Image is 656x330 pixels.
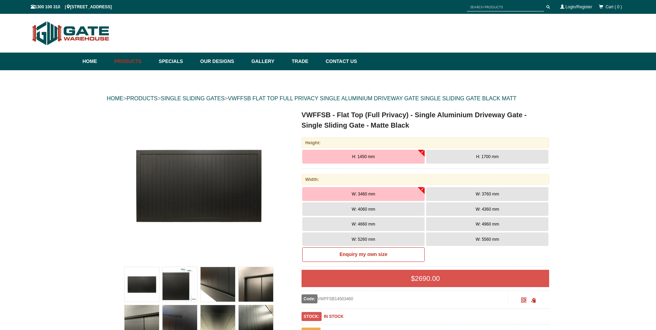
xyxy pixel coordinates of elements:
div: VWFFSB14503460 [302,294,508,303]
button: W: 3760 mm [426,187,548,201]
span: W: 3760 mm [475,192,499,196]
a: Our Designs [197,53,248,70]
h1: VWFFSB - Flat Top (Full Privacy) - Single Aluminium Driveway Gate - Single Sliding Gate - Matte B... [302,110,549,130]
a: SINGLE SLIDING GATES [161,95,225,101]
a: VWFFSB - Flat Top (Full Privacy) - Single Aluminium Driveway Gate - Single Sliding Gate - Matte B... [108,110,290,262]
b: Enquiry my own size [340,251,387,257]
img: VWFFSB - Flat Top (Full Privacy) - Single Aluminium Driveway Gate - Single Sliding Gate - Matte B... [201,267,235,302]
a: VWFFSB FLAT TOP FULL PRIVACY SINGLE ALUMINIUM DRIVEWAY GATE SINGLE SLIDING GATE BLACK MATT [228,95,517,101]
a: PRODUCTS [127,95,158,101]
div: Height: [302,137,549,148]
span: STOCK: [302,312,322,321]
a: Enquiry my own size [302,247,425,262]
div: > > > [107,88,549,110]
img: VWFFSB - Flat Top (Full Privacy) - Single Aluminium Driveway Gate - Single Sliding Gate - Matte B... [124,267,159,302]
span: 1300 100 310 | [STREET_ADDRESS] [31,4,112,9]
span: 2690.00 [415,275,440,282]
button: W: 4960 mm [426,217,548,231]
span: H: 1700 mm [476,154,499,159]
button: W: 4360 mm [426,202,548,216]
a: Home [83,53,111,70]
button: W: 5260 mm [302,232,425,246]
button: W: 3460 mm [302,187,425,201]
div: Width: [302,174,549,185]
span: W: 5560 mm [475,237,499,242]
img: VWFFSB - Flat Top (Full Privacy) - Single Aluminium Driveway Gate - Single Sliding Gate - Matte B... [239,267,273,302]
a: Click to enlarge and scan to share. [521,299,526,303]
b: IN STOCK [324,314,343,319]
button: H: 1700 mm [426,150,548,164]
span: W: 3460 mm [352,192,375,196]
span: W: 4060 mm [352,207,375,212]
div: $ [302,270,549,287]
span: Code: [302,294,317,303]
img: VWFFSB - Flat Top (Full Privacy) - Single Aluminium Driveway Gate - Single Sliding Gate - Matte B... [163,267,197,302]
span: W: 5260 mm [352,237,375,242]
a: Trade [288,53,322,70]
a: Products [111,53,156,70]
span: W: 4660 mm [352,222,375,227]
a: Specials [155,53,197,70]
button: W: 4660 mm [302,217,425,231]
button: H: 1450 mm [302,150,425,164]
span: W: 4960 mm [475,222,499,227]
input: SEARCH PRODUCTS [467,3,544,11]
a: Gallery [248,53,288,70]
a: Login/Register [565,4,592,9]
span: Cart ( 0 ) [606,4,622,9]
span: Click to copy the URL [531,298,536,303]
button: W: 4060 mm [302,202,425,216]
a: Contact Us [322,53,357,70]
img: Gate Warehouse [31,17,111,49]
a: HOME [107,95,123,101]
button: W: 5560 mm [426,232,548,246]
img: VWFFSB - Flat Top (Full Privacy) - Single Aluminium Driveway Gate - Single Sliding Gate - Matte B... [123,110,275,262]
span: H: 1450 mm [352,154,375,159]
span: W: 4360 mm [475,207,499,212]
